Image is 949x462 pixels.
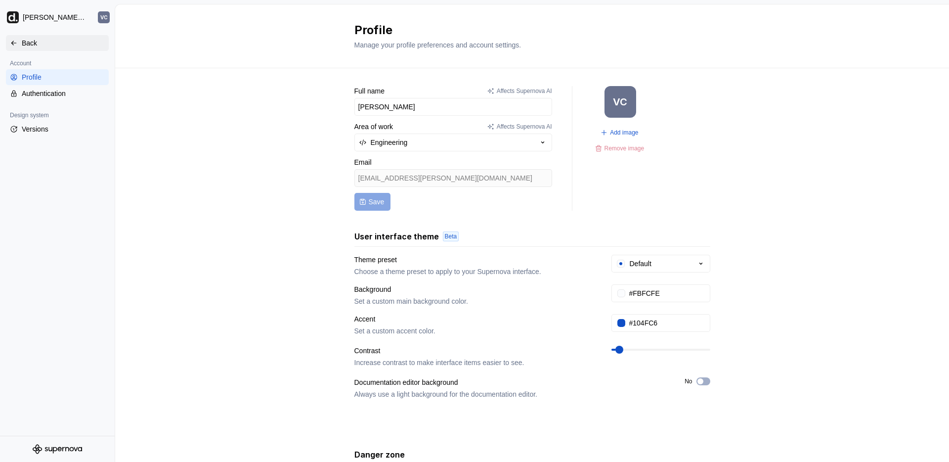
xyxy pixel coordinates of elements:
[6,35,109,51] a: Back
[354,326,594,336] div: Set a custom accent color.
[7,11,19,23] img: b918d911-6884-482e-9304-cbecc30deec6.png
[33,444,82,454] svg: Supernova Logo
[354,346,594,356] div: Contrast
[354,41,521,49] span: Manage your profile preferences and account settings.
[354,389,667,399] div: Always use a light background for the documentation editor.
[354,296,594,306] div: Set a custom main background color.
[6,57,35,69] div: Account
[354,255,594,265] div: Theme preset
[6,69,109,85] a: Profile
[625,314,710,332] input: #104FC6
[100,13,108,21] div: VC
[354,314,594,324] div: Accent
[598,126,643,139] button: Add image
[685,377,692,385] label: No
[6,109,53,121] div: Design system
[354,122,393,132] label: Area of work
[6,86,109,101] a: Authentication
[497,123,552,131] p: Affects Supernova AI
[443,231,459,241] div: Beta
[354,449,405,461] h3: Danger zone
[23,12,86,22] div: [PERSON_NAME] UI
[22,38,105,48] div: Back
[354,86,385,96] label: Full name
[497,87,552,95] p: Affects Supernova AI
[354,267,594,277] div: Choose a theme preset to apply to your Supernova interface.
[22,124,105,134] div: Versions
[354,231,439,242] h3: User interface theme
[610,129,638,137] span: Add image
[611,255,710,273] button: Default
[354,284,594,294] div: Background
[630,259,651,269] div: Default
[371,138,408,147] div: Engineering
[625,284,710,302] input: #FFFFFF
[6,121,109,137] a: Versions
[22,72,105,82] div: Profile
[354,377,667,387] div: Documentation editor background
[354,358,594,368] div: Increase contrast to make interface items easier to see.
[613,98,627,106] div: VC
[2,6,113,28] button: [PERSON_NAME] UIVC
[354,157,372,167] label: Email
[354,22,698,38] h2: Profile
[22,89,105,98] div: Authentication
